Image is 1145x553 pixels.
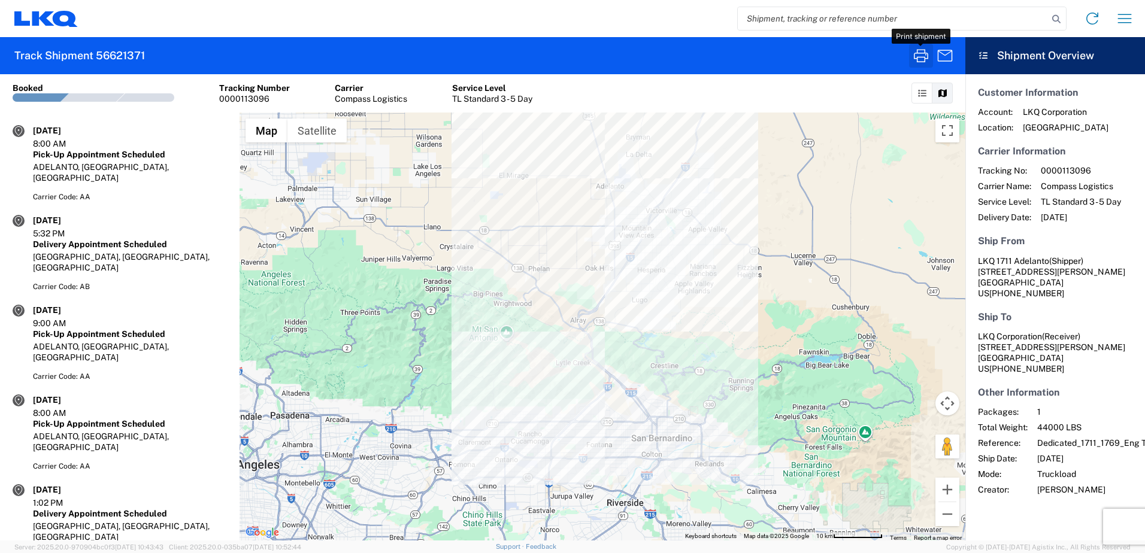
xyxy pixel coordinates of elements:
[978,196,1031,207] span: Service Level:
[33,508,227,519] div: Delivery Appointment Scheduled
[978,331,1132,374] address: [GEOGRAPHIC_DATA] US
[335,83,407,93] div: Carrier
[1023,122,1108,133] span: [GEOGRAPHIC_DATA]
[685,532,737,540] button: Keyboard shortcuts
[33,461,227,472] div: Carrier Code: AA
[978,256,1132,299] address: [GEOGRAPHIC_DATA] US
[33,371,227,382] div: Carrier Code: AA
[246,118,287,142] button: Show street map
[816,533,833,539] span: 10 km
[33,431,227,452] div: ADELANTO, [GEOGRAPHIC_DATA], [GEOGRAPHIC_DATA]
[13,83,43,93] div: Booked
[33,149,227,160] div: Pick-Up Appointment Scheduled
[978,387,1132,398] h5: Other Information
[978,267,1125,276] span: [STREET_ADDRESS][PERSON_NAME]
[978,437,1028,448] span: Reference:
[33,521,227,542] div: [GEOGRAPHIC_DATA], [GEOGRAPHIC_DATA], [GEOGRAPHIC_DATA]
[14,48,145,63] h2: Track Shipment 56621371
[169,543,301,551] span: Client: 2025.20.0-035ba07
[978,212,1031,223] span: Delivery Date:
[978,422,1028,433] span: Total Weight:
[978,235,1132,247] h5: Ship From
[219,83,290,93] div: Tracking Number
[978,484,1028,495] span: Creator:
[33,394,93,405] div: [DATE]
[243,525,282,540] a: Open this area in Google Maps (opens a new window)
[890,534,907,541] a: Terms
[33,497,93,508] div: 1:02 PM
[978,107,1013,117] span: Account:
[33,484,93,495] div: [DATE]
[935,502,959,526] button: Zoom out
[978,406,1028,417] span: Packages:
[1023,107,1108,117] span: LKQ Corporation
[978,469,1028,479] span: Mode:
[33,162,227,183] div: ADELANTO, [GEOGRAPHIC_DATA], [GEOGRAPHIC_DATA]
[33,239,227,250] div: Delivery Appointment Scheduled
[219,93,290,104] div: 0000113096
[33,138,93,149] div: 8:00 AM
[1041,181,1121,192] span: Compass Logistics
[935,434,959,458] button: Drag Pegman onto the map to open Street View
[978,453,1028,464] span: Ship Date:
[33,215,93,226] div: [DATE]
[935,118,959,142] button: Toggle fullscreen view
[978,145,1132,157] h5: Carrier Information
[1042,332,1080,341] span: (Receiver)
[33,125,93,136] div: [DATE]
[243,525,282,540] img: Google
[33,418,227,429] div: Pick-Up Appointment Scheduled
[978,332,1125,352] span: LKQ Corporation [STREET_ADDRESS][PERSON_NAME]
[813,532,886,540] button: Map Scale: 10 km per 79 pixels
[935,391,959,415] button: Map camera controls
[33,341,227,363] div: ADELANTO, [GEOGRAPHIC_DATA], [GEOGRAPHIC_DATA]
[33,408,93,418] div: 8:00 AM
[989,288,1064,298] span: [PHONE_NUMBER]
[452,93,532,104] div: TL Standard 3 - 5 Day
[946,542,1131,552] span: Copyright © [DATE]-[DATE] Agistix Inc., All Rights Reserved
[978,311,1132,323] h5: Ship To
[978,122,1013,133] span: Location:
[989,364,1064,373] span: [PHONE_NUMBER]
[33,281,227,292] div: Carrier Code: AB
[452,83,532,93] div: Service Level
[1041,212,1121,223] span: [DATE]
[1041,165,1121,176] span: 0000113096
[978,165,1031,176] span: Tracking No:
[33,228,93,239] div: 5:32 PM
[14,543,163,551] span: Server: 2025.20.0-970904bc0f3
[526,543,556,550] a: Feedback
[33,329,227,339] div: Pick-Up Appointment Scheduled
[115,543,163,551] span: [DATE] 10:43:43
[253,543,301,551] span: [DATE] 10:52:44
[1049,256,1083,266] span: (Shipper)
[33,318,93,329] div: 9:00 AM
[33,192,227,202] div: Carrier Code: AA
[1041,196,1121,207] span: TL Standard 3 - 5 Day
[935,478,959,502] button: Zoom in
[978,87,1132,98] h5: Customer Information
[33,305,93,315] div: [DATE]
[978,256,1049,266] span: LKQ 1711 Adelanto
[738,7,1048,30] input: Shipment, tracking or reference number
[965,37,1145,74] header: Shipment Overview
[496,543,526,550] a: Support
[33,251,227,273] div: [GEOGRAPHIC_DATA], [GEOGRAPHIC_DATA], [GEOGRAPHIC_DATA]
[978,181,1031,192] span: Carrier Name:
[914,534,962,541] a: Report a map error
[287,118,347,142] button: Show satellite imagery
[335,93,407,104] div: Compass Logistics
[744,533,809,539] span: Map data ©2025 Google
